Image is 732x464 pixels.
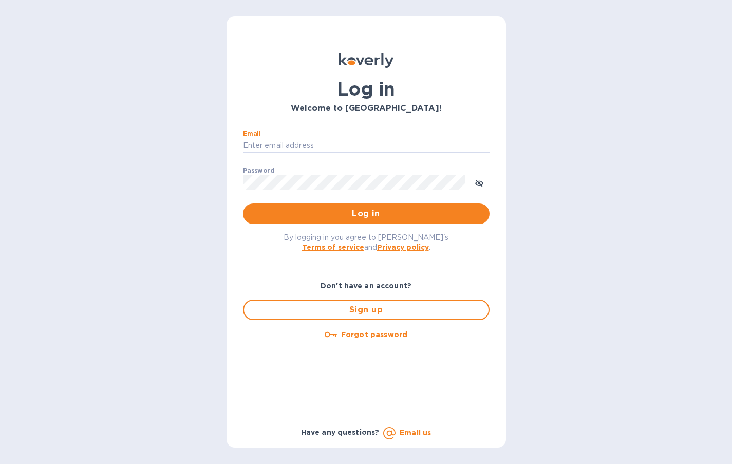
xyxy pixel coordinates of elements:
input: Enter email address [243,138,490,154]
b: Have any questions? [301,428,380,436]
h1: Log in [243,78,490,100]
span: Log in [251,208,481,220]
img: Koverly [339,53,393,68]
a: Email us [400,429,431,437]
h3: Welcome to [GEOGRAPHIC_DATA]! [243,104,490,114]
a: Privacy policy [377,243,429,251]
a: Terms of service [302,243,364,251]
button: Sign up [243,300,490,320]
button: toggle password visibility [469,172,490,193]
button: Log in [243,203,490,224]
b: Don't have an account? [321,282,411,290]
label: Email [243,131,261,137]
span: Sign up [252,304,480,316]
span: By logging in you agree to [PERSON_NAME]'s and . [284,233,448,251]
u: Forgot password [341,330,407,339]
label: Password [243,168,274,174]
